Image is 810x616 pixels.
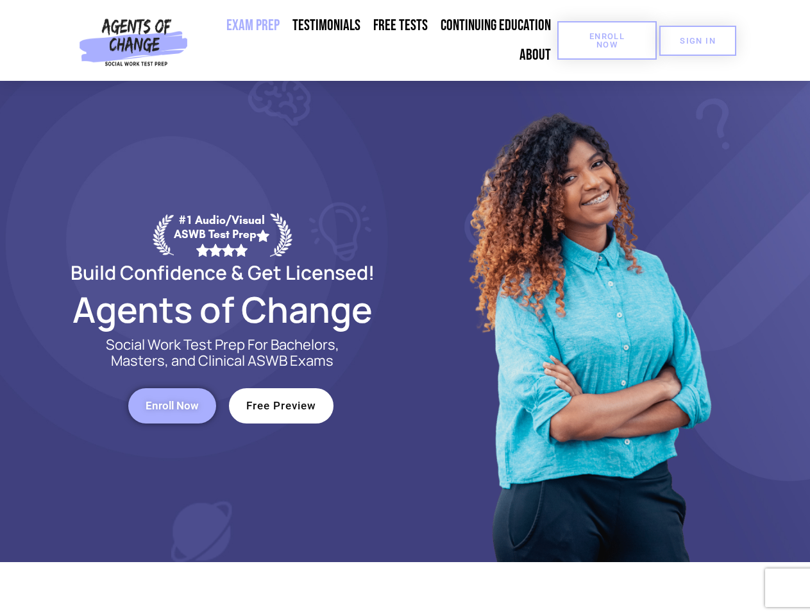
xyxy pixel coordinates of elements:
span: Enroll Now [578,32,636,49]
p: Social Work Test Prep For Bachelors, Masters, and Clinical ASWB Exams [91,337,354,369]
h2: Agents of Change [40,295,405,324]
a: Enroll Now [128,388,216,424]
a: Continuing Education [434,11,557,40]
a: Enroll Now [557,21,657,60]
a: About [513,40,557,70]
a: Free Tests [367,11,434,40]
span: Enroll Now [146,400,199,411]
nav: Menu [193,11,557,70]
span: SIGN IN [680,37,716,45]
img: Website Image 1 (1) [460,81,716,562]
a: Testimonials [286,11,367,40]
span: Free Preview [246,400,316,411]
h2: Build Confidence & Get Licensed! [40,263,405,282]
div: #1 Audio/Visual ASWB Test Prep [174,213,270,256]
a: Exam Prep [220,11,286,40]
a: Free Preview [229,388,333,424]
a: SIGN IN [659,26,736,56]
